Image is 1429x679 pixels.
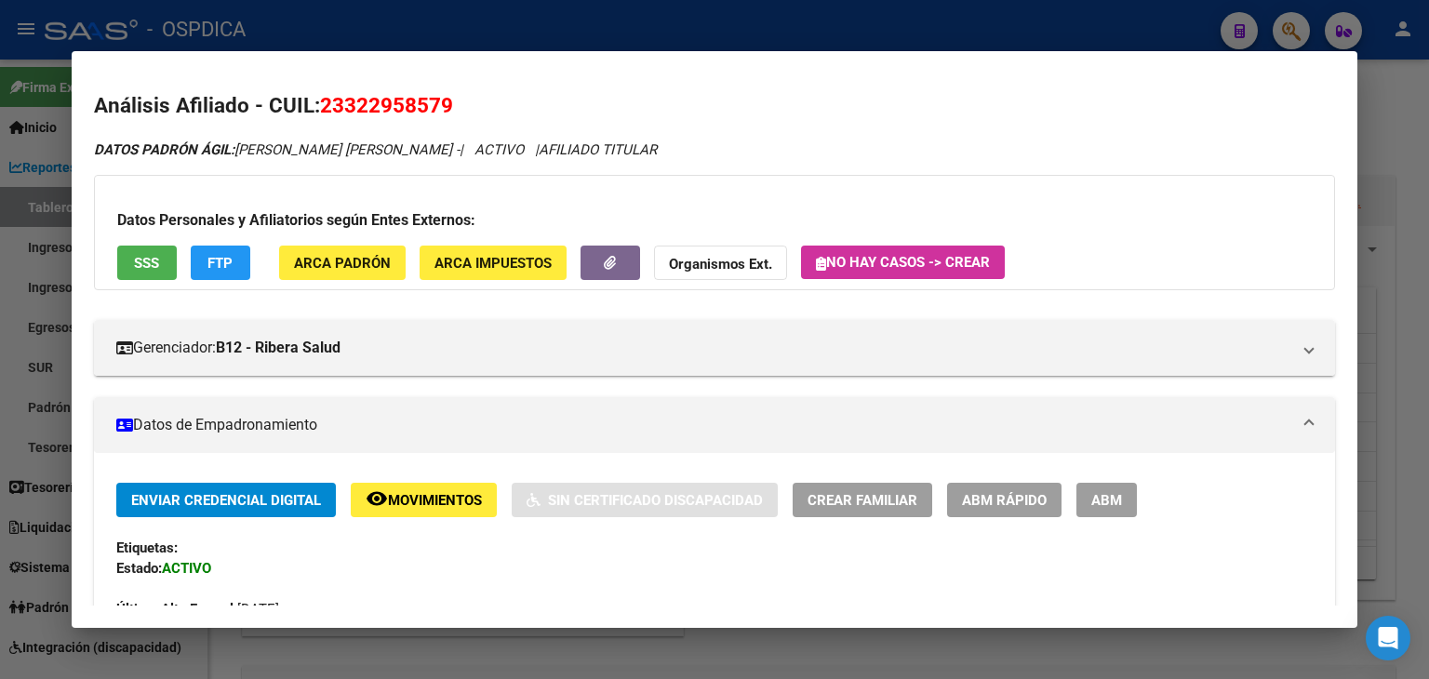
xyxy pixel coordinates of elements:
button: Sin Certificado Discapacidad [512,483,778,517]
span: No hay casos -> Crear [816,254,990,271]
span: FTP [207,255,233,272]
mat-expansion-panel-header: Gerenciador:B12 - Ribera Salud [94,320,1335,376]
mat-expansion-panel-header: Datos de Empadronamiento [94,397,1335,453]
span: ABM Rápido [962,492,1047,509]
span: Crear Familiar [808,492,917,509]
button: ABM [1076,483,1137,517]
span: [DATE] [116,601,279,618]
button: ARCA Impuestos [420,246,567,280]
span: Enviar Credencial Digital [131,492,321,509]
span: ARCA Padrón [294,255,391,272]
strong: ACTIVO [162,560,211,577]
h3: Datos Personales y Afiliatorios según Entes Externos: [117,209,1312,232]
mat-icon: remove_red_eye [366,487,388,510]
mat-panel-title: Datos de Empadronamiento [116,414,1290,436]
button: ABM Rápido [947,483,1062,517]
span: 23322958579 [320,93,453,117]
button: Movimientos [351,483,497,517]
mat-panel-title: Gerenciador: [116,337,1290,359]
strong: Organismos Ext. [669,256,772,273]
span: [PERSON_NAME] [PERSON_NAME] - [94,141,460,158]
strong: DATOS PADRÓN ÁGIL: [94,141,234,158]
strong: Última Alta Formal: [116,601,237,618]
button: Organismos Ext. [654,246,787,280]
button: Crear Familiar [793,483,932,517]
span: SSS [134,255,159,272]
strong: Estado: [116,560,162,577]
span: Movimientos [388,492,482,509]
strong: Etiquetas: [116,539,178,556]
span: ABM [1091,492,1122,509]
h2: Análisis Afiliado - CUIL: [94,90,1335,122]
button: SSS [117,246,177,280]
strong: B12 - Ribera Salud [216,337,341,359]
button: ARCA Padrón [279,246,406,280]
span: ARCA Impuestos [434,255,552,272]
button: No hay casos -> Crear [801,246,1005,279]
i: | ACTIVO | [94,141,657,158]
button: FTP [191,246,250,280]
span: AFILIADO TITULAR [539,141,657,158]
span: Sin Certificado Discapacidad [548,492,763,509]
div: Open Intercom Messenger [1366,616,1410,660]
button: Enviar Credencial Digital [116,483,336,517]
